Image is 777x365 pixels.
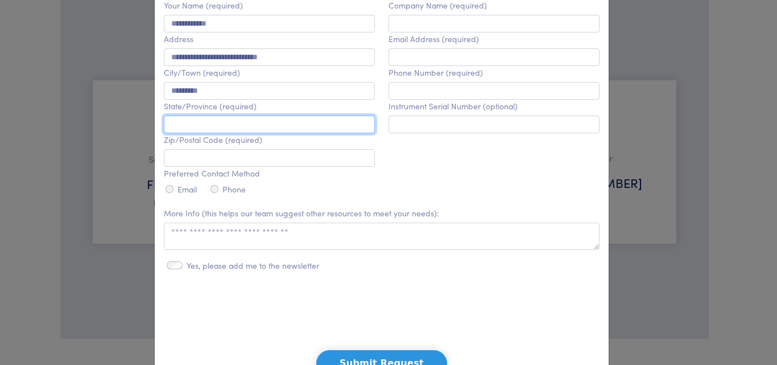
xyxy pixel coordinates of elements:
[388,34,479,44] label: Email Address (required)
[388,68,483,77] label: Phone Number (required)
[388,1,487,10] label: Company Name (required)
[164,68,240,77] label: City/Town (required)
[222,184,246,194] label: Phone
[164,208,439,218] label: More Info (this helps our team suggest other resources to meet your needs):
[164,1,243,10] label: Your Name (required)
[164,169,260,178] label: Preferred Contact Method
[164,101,257,111] label: State/Province (required)
[164,135,262,145] label: Zip/Postal Code (required)
[187,261,319,270] label: Yes, please add me to the newsletter
[388,101,518,111] label: Instrument Serial Number (optional)
[164,34,193,44] label: Address
[177,184,197,194] label: Email
[295,294,468,339] iframe: reCAPTCHA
